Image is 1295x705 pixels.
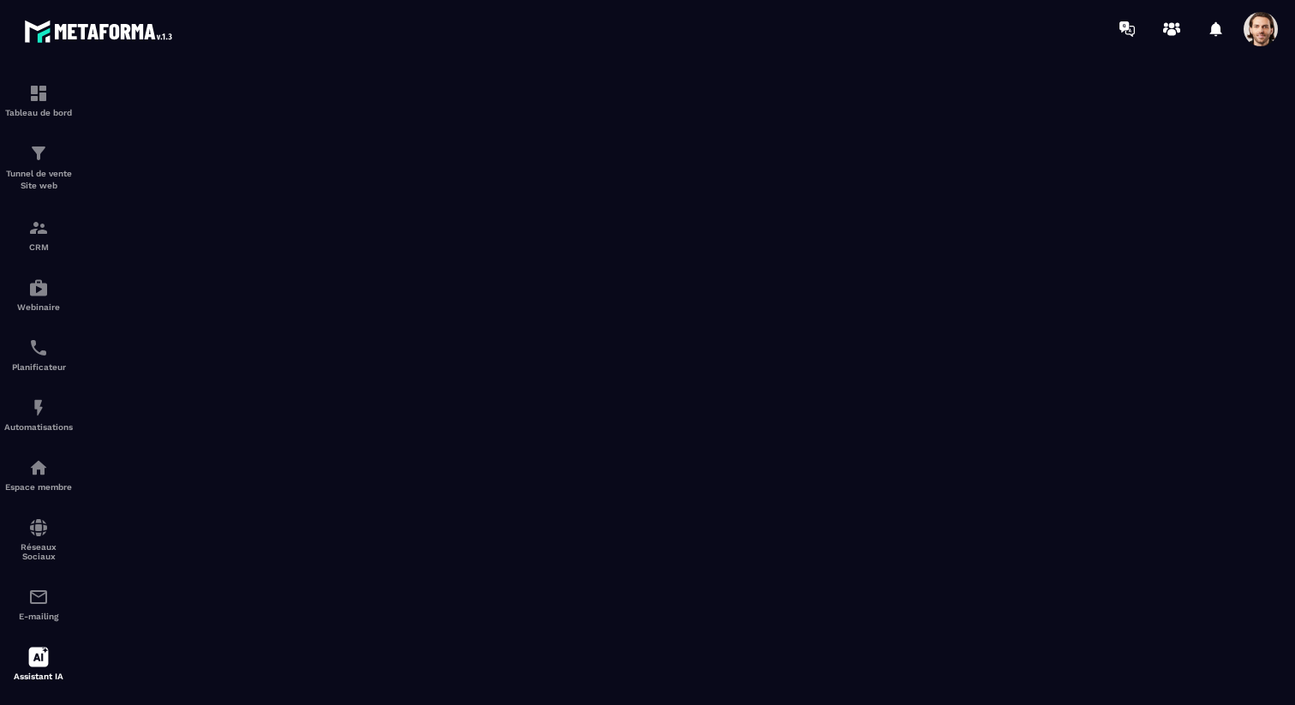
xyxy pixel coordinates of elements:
[4,362,73,372] p: Planificateur
[4,574,73,634] a: emailemailE-mailing
[28,143,49,164] img: formation
[28,218,49,238] img: formation
[28,517,49,538] img: social-network
[28,83,49,104] img: formation
[4,385,73,445] a: automationsautomationsAutomatisations
[4,445,73,505] a: automationsautomationsEspace membre
[4,108,73,117] p: Tableau de bord
[4,130,73,205] a: formationformationTunnel de vente Site web
[4,205,73,265] a: formationformationCRM
[4,302,73,312] p: Webinaire
[4,542,73,561] p: Réseaux Sociaux
[4,482,73,492] p: Espace membre
[28,457,49,478] img: automations
[4,612,73,621] p: E-mailing
[28,587,49,607] img: email
[4,168,73,192] p: Tunnel de vente Site web
[4,242,73,252] p: CRM
[4,70,73,130] a: formationformationTableau de bord
[24,15,178,47] img: logo
[4,634,73,694] a: Assistant IA
[4,672,73,681] p: Assistant IA
[28,397,49,418] img: automations
[4,422,73,432] p: Automatisations
[28,278,49,298] img: automations
[4,325,73,385] a: schedulerschedulerPlanificateur
[4,505,73,574] a: social-networksocial-networkRéseaux Sociaux
[4,265,73,325] a: automationsautomationsWebinaire
[28,338,49,358] img: scheduler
